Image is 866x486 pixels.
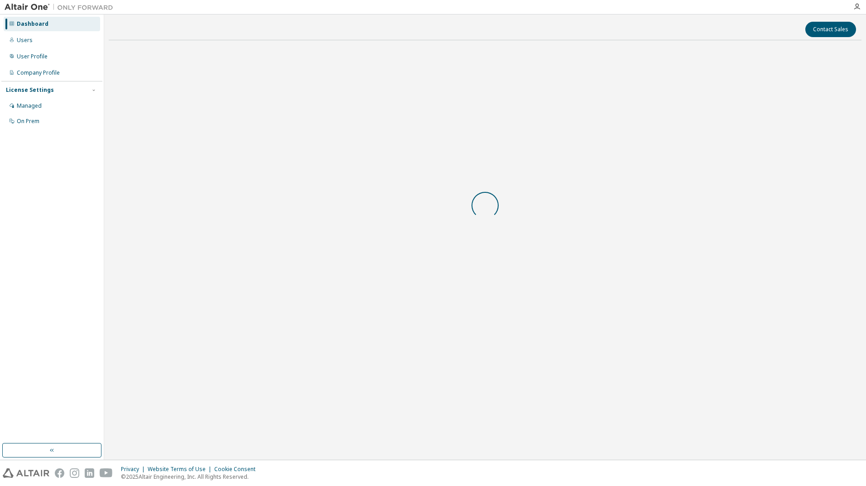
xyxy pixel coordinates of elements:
[6,86,54,94] div: License Settings
[17,20,48,28] div: Dashboard
[17,102,42,110] div: Managed
[55,468,64,478] img: facebook.svg
[121,473,261,481] p: © 2025 Altair Engineering, Inc. All Rights Reserved.
[148,466,214,473] div: Website Terms of Use
[17,37,33,44] div: Users
[5,3,118,12] img: Altair One
[100,468,113,478] img: youtube.svg
[17,53,48,60] div: User Profile
[17,118,39,125] div: On Prem
[85,468,94,478] img: linkedin.svg
[805,22,856,37] button: Contact Sales
[214,466,261,473] div: Cookie Consent
[17,69,60,76] div: Company Profile
[70,468,79,478] img: instagram.svg
[3,468,49,478] img: altair_logo.svg
[121,466,148,473] div: Privacy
